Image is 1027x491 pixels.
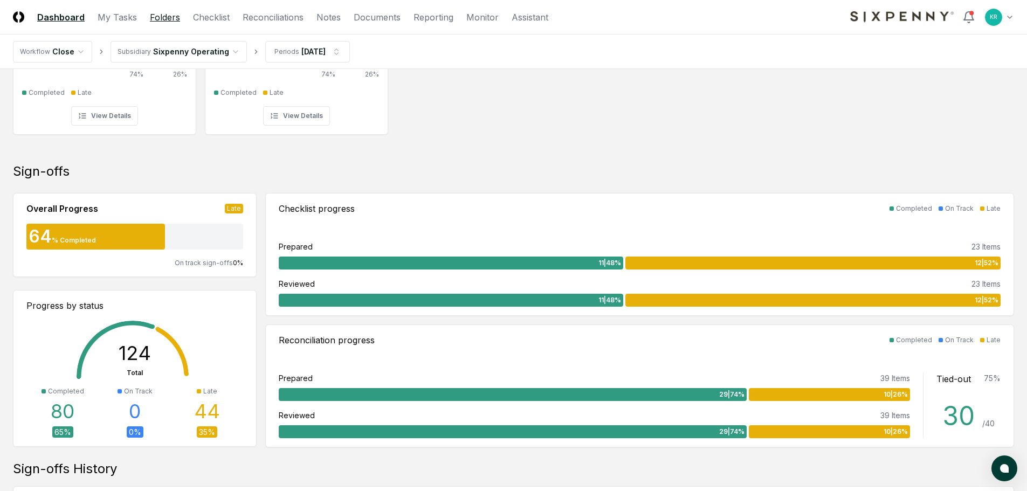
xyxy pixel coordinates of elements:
[984,372,1001,385] div: 75 %
[880,372,910,384] div: 39 Items
[971,241,1001,252] div: 23 Items
[265,324,1014,447] a: Reconciliation progressCompletedOn TrackLatePrepared39 Items29|74%10|26%Reviewed39 Items29|74%10|...
[26,228,52,245] div: 64
[990,13,997,21] span: KR
[279,202,355,215] div: Checklist progress
[337,70,379,79] div: 26%
[13,460,1014,478] div: Sign-offs History
[175,259,233,267] span: On track sign-offs
[279,372,313,384] div: Prepared
[598,258,621,268] span: 11 | 48 %
[936,372,971,385] div: Tied-out
[220,88,257,98] div: Completed
[984,8,1003,27] button: KR
[214,70,335,79] div: 74%
[37,11,85,24] a: Dashboard
[270,88,284,98] div: Late
[20,47,50,57] div: Workflow
[279,278,315,289] div: Reviewed
[233,259,243,267] span: 0 %
[279,241,313,252] div: Prepared
[146,70,187,79] div: 26%
[301,46,326,57] div: [DATE]
[466,11,499,24] a: Monitor
[197,426,217,438] div: 35 %
[52,426,73,438] div: 65 %
[193,11,230,24] a: Checklist
[896,204,932,213] div: Completed
[274,47,299,57] div: Periods
[896,335,932,345] div: Completed
[13,41,350,63] nav: breadcrumb
[987,335,1001,345] div: Late
[52,236,96,245] div: % Completed
[22,70,143,79] div: 74%
[945,335,974,345] div: On Track
[354,11,401,24] a: Documents
[413,11,453,24] a: Reporting
[719,390,745,399] span: 29 | 74 %
[975,295,998,305] span: 12 | 52 %
[203,386,217,396] div: Late
[263,106,330,126] button: View Details
[316,11,341,24] a: Notes
[26,202,98,215] div: Overall Progress
[850,11,954,23] img: Sixpenny logo
[13,163,1014,180] div: Sign-offs
[991,455,1017,481] button: atlas-launcher
[243,11,304,24] a: Reconciliations
[884,390,908,399] span: 10 | 26 %
[982,418,995,429] div: / 40
[51,400,74,422] div: 80
[512,11,548,24] a: Assistant
[265,41,350,63] button: Periods[DATE]
[279,334,375,347] div: Reconciliation progress
[943,403,982,429] div: 30
[150,11,180,24] a: Folders
[987,204,1001,213] div: Late
[279,410,315,421] div: Reviewed
[48,386,84,396] div: Completed
[880,410,910,421] div: 39 Items
[78,88,92,98] div: Late
[118,47,151,57] div: Subsidiary
[194,400,220,422] div: 44
[719,427,745,437] span: 29 | 74 %
[98,11,137,24] a: My Tasks
[265,193,1014,316] a: Checklist progressCompletedOn TrackLatePrepared23 Items11|48%12|52%Reviewed23 Items11|48%12|52%
[975,258,998,268] span: 12 | 52 %
[13,11,24,23] img: Logo
[29,88,65,98] div: Completed
[884,427,908,437] span: 10 | 26 %
[225,204,243,213] div: Late
[71,106,138,126] button: View Details
[945,204,974,213] div: On Track
[598,295,621,305] span: 11 | 48 %
[26,299,243,312] div: Progress by status
[971,278,1001,289] div: 23 Items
